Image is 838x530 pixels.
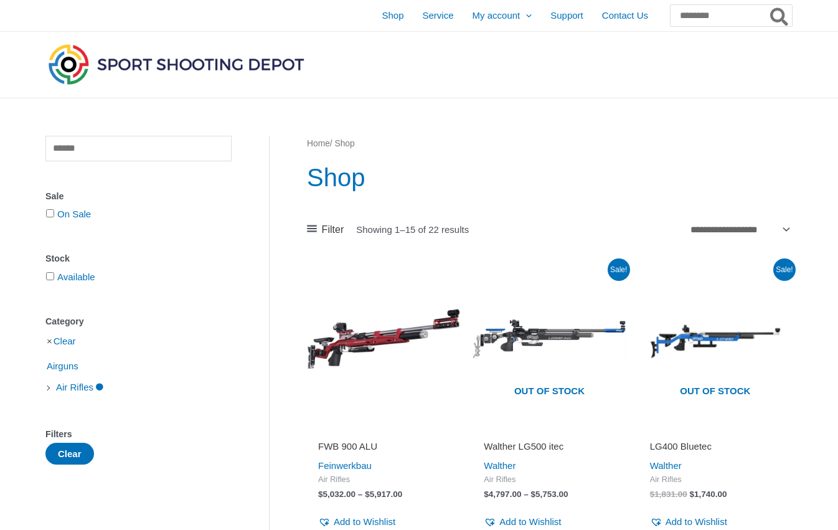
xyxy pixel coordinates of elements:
[524,490,529,499] span: –
[45,187,232,206] div: Sale
[307,136,792,152] nav: Breadcrumb
[499,516,561,527] span: Add to Wishlist
[473,262,626,415] a: Out of stock
[484,440,614,457] a: Walther LG500 itec
[773,258,796,281] span: Sale!
[57,209,91,219] a: On Sale
[484,490,489,499] span: $
[318,475,449,485] span: Air Rifles
[45,41,307,87] img: Sport Shooting Depot
[318,440,449,457] a: FWB 900 ALU
[608,258,630,281] span: Sale!
[45,356,80,377] span: Airguns
[307,160,792,195] h1: Shop
[473,262,626,415] img: Walther LG500 itec
[307,139,330,148] a: Home
[45,443,94,465] button: Clear
[650,423,781,438] iframe: Customer reviews powered by Trustpilot
[334,516,395,527] span: Add to Wishlist
[318,490,355,499] bdi: 5,032.00
[365,490,370,499] span: $
[639,262,792,415] a: Out of stock
[530,490,568,499] bdi: 5,753.00
[650,475,781,485] span: Air Rifles
[318,440,449,453] h2: FWB 900 ALU
[666,516,727,527] span: Add to Wishlist
[318,490,323,499] span: $
[46,209,54,217] input: On Sale
[55,377,95,398] span: Air Rifles
[650,440,781,457] a: LG400 Bluetec
[54,336,76,346] a: Clear
[690,490,695,499] span: $
[484,490,521,499] bdi: 4,797.00
[530,490,535,499] span: $
[55,381,105,392] a: Air Rifles
[484,440,614,453] h2: Walther LG500 itec
[650,490,655,499] span: $
[358,490,363,499] span: –
[45,313,232,331] div: Category
[365,490,402,499] bdi: 5,917.00
[484,423,614,438] iframe: Customer reviews powered by Trustpilot
[685,220,792,239] select: Shop order
[318,423,449,438] iframe: Customer reviews powered by Trustpilot
[768,5,792,26] button: Search
[648,377,783,406] span: Out of stock
[356,225,469,234] p: Showing 1–15 of 22 results
[307,262,460,415] img: FWB 900 ALU
[639,262,792,415] img: LG400 Bluetec
[57,272,95,282] a: Available
[650,440,781,453] h2: LG400 Bluetec
[318,460,372,471] a: Feinwerkbau
[45,425,232,443] div: Filters
[690,490,727,499] bdi: 1,740.00
[46,272,54,280] input: Available
[484,460,516,471] a: Walther
[650,490,687,499] bdi: 1,831.00
[307,220,344,239] a: Filter
[322,220,344,239] span: Filter
[484,475,614,485] span: Air Rifles
[45,250,232,268] div: Stock
[45,360,80,371] a: Airguns
[650,460,682,471] a: Walther
[482,377,616,406] span: Out of stock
